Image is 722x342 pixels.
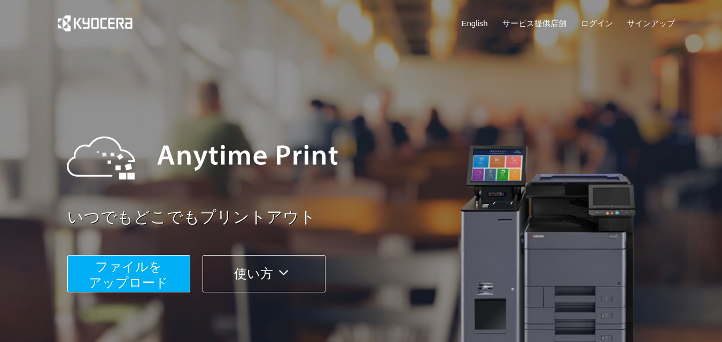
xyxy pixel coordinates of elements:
button: 使い方 [203,255,325,292]
a: ログイン [581,18,613,29]
a: English [462,18,488,29]
button: ファイルを​​アップロード [67,255,190,292]
a: サインアップ [627,18,675,29]
span: ファイルを ​​アップロード [89,259,168,290]
a: サービス提供店舗 [502,18,566,29]
a: いつでもどこでもプリントアウト [67,206,682,229]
